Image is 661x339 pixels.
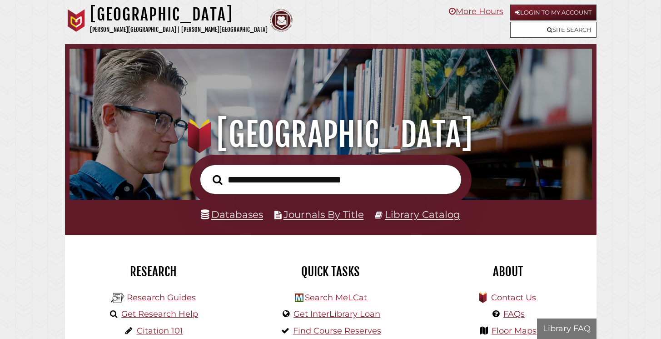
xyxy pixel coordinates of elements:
a: Floor Maps [492,326,537,336]
a: Databases [201,208,263,220]
a: Search MeLCat [305,293,367,303]
img: Calvin Theological Seminary [270,9,293,32]
a: Library Catalog [385,208,460,220]
img: Calvin University [65,9,88,32]
p: [PERSON_NAME][GEOGRAPHIC_DATA] | [PERSON_NAME][GEOGRAPHIC_DATA] [90,25,268,35]
a: Journals By Title [283,208,364,220]
a: Login to My Account [510,5,596,20]
a: FAQs [503,309,525,319]
img: Hekman Library Logo [111,291,124,305]
button: Search [208,172,227,187]
img: Hekman Library Logo [295,293,303,302]
h2: About [426,264,590,279]
a: More Hours [449,6,503,16]
a: Find Course Reserves [293,326,381,336]
a: Citation 101 [137,326,183,336]
a: Site Search [510,22,596,38]
a: Research Guides [127,293,196,303]
h2: Research [72,264,235,279]
h1: [GEOGRAPHIC_DATA] [79,115,581,155]
i: Search [213,174,223,185]
a: Get Research Help [121,309,198,319]
a: Get InterLibrary Loan [293,309,380,319]
a: Contact Us [491,293,536,303]
h2: Quick Tasks [249,264,413,279]
h1: [GEOGRAPHIC_DATA] [90,5,268,25]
